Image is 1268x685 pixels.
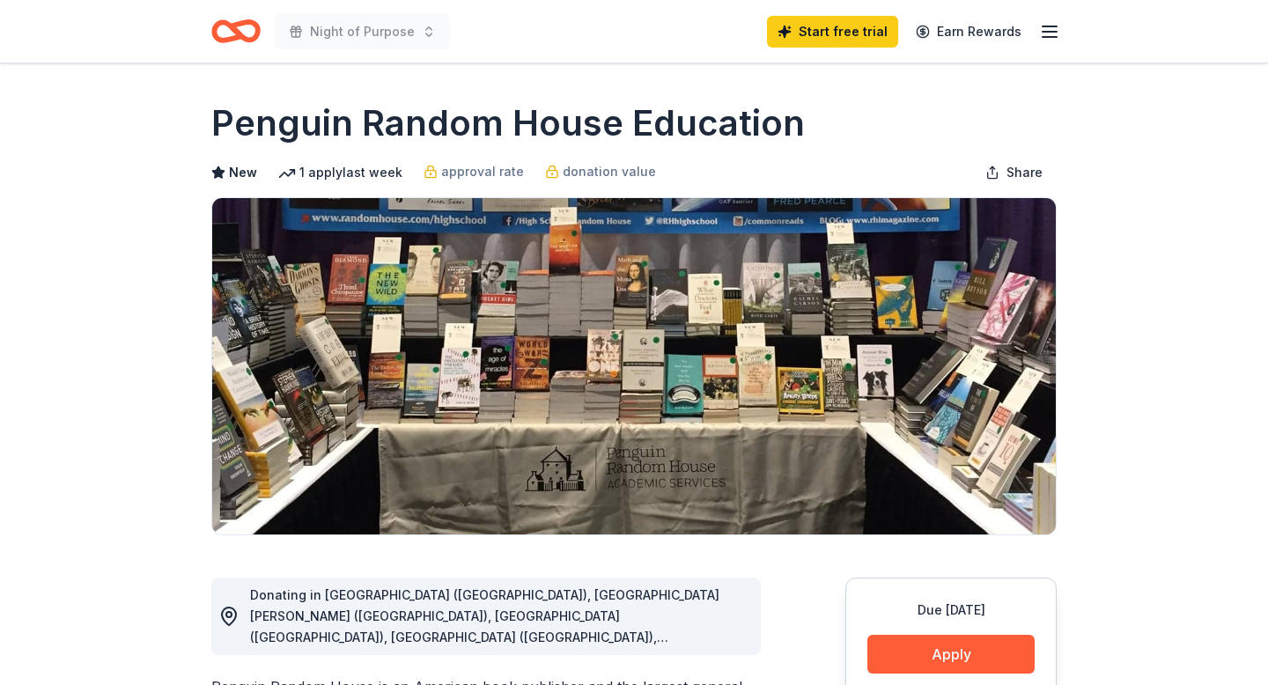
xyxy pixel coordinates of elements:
[767,16,898,48] a: Start free trial
[275,14,450,49] button: Night of Purpose
[867,635,1035,674] button: Apply
[212,198,1056,534] img: Image for Penguin Random House Education
[278,162,402,183] div: 1 apply last week
[211,99,805,148] h1: Penguin Random House Education
[1006,162,1043,183] span: Share
[211,11,261,52] a: Home
[310,21,415,42] span: Night of Purpose
[971,155,1057,190] button: Share
[441,161,524,182] span: approval rate
[563,161,656,182] span: donation value
[545,161,656,182] a: donation value
[229,162,257,183] span: New
[867,600,1035,621] div: Due [DATE]
[905,16,1032,48] a: Earn Rewards
[424,161,524,182] a: approval rate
